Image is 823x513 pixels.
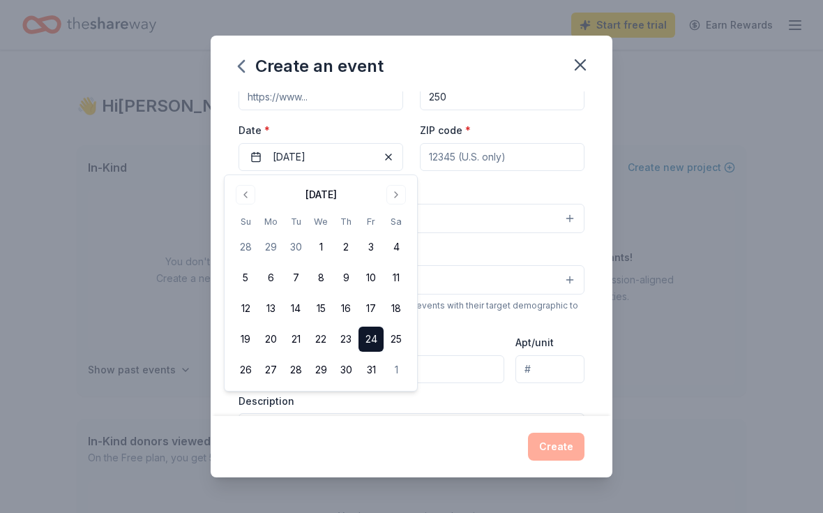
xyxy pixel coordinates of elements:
[384,235,409,260] button: 4
[333,327,358,352] button: 23
[239,124,403,137] label: Date
[258,214,283,229] th: Monday
[308,357,333,382] button: 29
[239,394,294,408] label: Description
[384,327,409,352] button: 25
[333,357,358,382] button: 30
[258,265,283,290] button: 6
[308,265,333,290] button: 8
[258,357,283,382] button: 27
[308,296,333,321] button: 15
[283,327,308,352] button: 21
[258,296,283,321] button: 13
[384,214,409,229] th: Saturday
[420,143,584,171] input: 12345 (U.S. only)
[239,55,384,77] div: Create an event
[358,327,384,352] button: 24
[233,296,258,321] button: 12
[308,327,333,352] button: 22
[283,357,308,382] button: 28
[358,265,384,290] button: 10
[420,82,584,110] input: 20
[233,214,258,229] th: Sunday
[333,296,358,321] button: 16
[358,296,384,321] button: 17
[384,265,409,290] button: 11
[236,185,255,205] button: Go to previous month
[233,327,258,352] button: 19
[308,235,333,260] button: 1
[358,235,384,260] button: 3
[239,143,403,171] button: [DATE]
[358,214,384,229] th: Friday
[233,235,258,260] button: 28
[333,214,358,229] th: Thursday
[233,357,258,382] button: 26
[333,235,358,260] button: 2
[283,265,308,290] button: 7
[258,235,283,260] button: 29
[515,355,584,383] input: #
[258,327,283,352] button: 20
[239,82,403,110] input: https://www...
[386,185,406,205] button: Go to next month
[308,214,333,229] th: Wednesday
[358,357,384,382] button: 31
[515,336,554,350] label: Apt/unit
[333,265,358,290] button: 9
[305,186,337,203] div: [DATE]
[233,265,258,290] button: 5
[283,214,308,229] th: Tuesday
[420,124,471,137] label: ZIP code
[384,296,409,321] button: 18
[283,296,308,321] button: 14
[283,235,308,260] button: 30
[384,357,409,382] button: 1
